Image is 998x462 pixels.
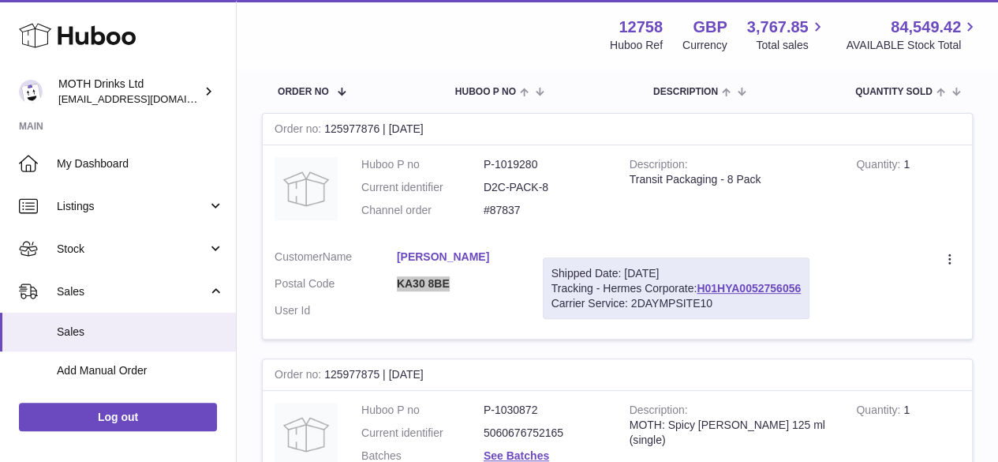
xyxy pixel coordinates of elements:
strong: GBP [693,17,727,38]
span: Sales [57,325,224,340]
span: Huboo P no [455,87,516,97]
dd: P-1019280 [484,157,606,172]
span: Quantity Sold [855,87,933,97]
span: Add Manual Order [57,363,224,378]
span: Description [653,87,718,97]
dd: 5060676752165 [484,426,606,441]
a: KA30 8BE [397,276,519,291]
div: Carrier Service: 2DAYMPSITE10 [551,296,801,311]
div: 125977876 | [DATE] [263,114,972,145]
td: 1 [844,145,972,238]
a: 3,767.85 Total sales [747,17,827,53]
span: Total sales [756,38,826,53]
a: Log out [19,403,217,431]
a: [PERSON_NAME] [397,250,519,265]
strong: 12758 [619,17,663,38]
img: internalAdmin-12758@internal.huboo.com [19,80,43,103]
dt: User Id [275,303,397,318]
dd: P-1030872 [484,403,606,418]
a: See Batches [484,449,549,462]
a: H01HYA0052756056 [697,282,801,295]
span: Sales [57,284,207,299]
div: Tracking - Hermes Corporate: [543,257,809,320]
strong: Quantity [856,158,903,175]
div: Transit Packaging - 8 Pack [630,172,833,187]
div: MOTH: Spicy [PERSON_NAME] 125 ml (single) [630,418,833,448]
div: 125977875 | [DATE] [263,359,972,391]
dt: Huboo P no [361,157,484,172]
dt: Postal Code [275,276,397,295]
span: Listings [57,199,207,214]
span: AVAILABLE Stock Total [846,38,979,53]
span: [EMAIL_ADDRESS][DOMAIN_NAME] [58,92,232,105]
div: Huboo Ref [610,38,663,53]
strong: Description [630,158,688,175]
div: Shipped Date: [DATE] [551,266,801,281]
strong: Quantity [856,404,903,420]
div: MOTH Drinks Ltd [58,77,200,107]
div: Currency [682,38,727,53]
span: Order No [278,87,329,97]
span: Stock [57,242,207,257]
img: no-photo.jpg [275,157,338,220]
dd: D2C-PACK-8 [484,180,606,195]
strong: Order no [275,122,324,139]
span: My Dashboard [57,156,224,171]
dt: Current identifier [361,426,484,441]
a: 84,549.42 AVAILABLE Stock Total [846,17,979,53]
strong: Description [630,404,688,420]
span: 84,549.42 [891,17,961,38]
span: 3,767.85 [747,17,809,38]
span: Customer [275,250,323,263]
dt: Current identifier [361,180,484,195]
dt: Channel order [361,203,484,218]
dd: #87837 [484,203,606,218]
dt: Huboo P no [361,403,484,418]
strong: Order no [275,368,324,385]
dt: Name [275,250,397,269]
